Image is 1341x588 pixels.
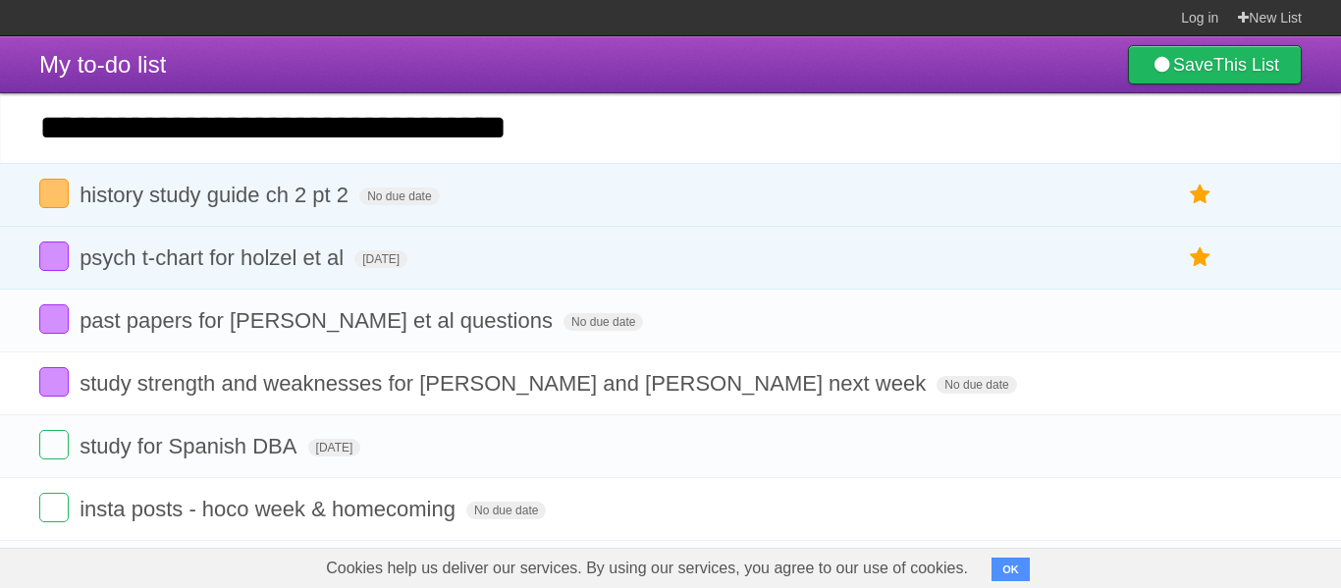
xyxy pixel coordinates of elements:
[39,493,69,522] label: Done
[306,549,988,588] span: Cookies help us deliver our services. By using our services, you agree to our use of cookies.
[937,376,1016,394] span: No due date
[39,430,69,459] label: Done
[359,187,439,205] span: No due date
[466,502,546,519] span: No due date
[80,434,301,458] span: study for Spanish DBA
[80,497,460,521] span: insta posts - hoco week & homecoming
[992,558,1030,581] button: OK
[1182,179,1219,211] label: Star task
[39,51,166,78] span: My to-do list
[354,250,407,268] span: [DATE]
[80,308,558,333] span: past papers for [PERSON_NAME] et al questions
[39,241,69,271] label: Done
[80,371,931,396] span: study strength and weaknesses for [PERSON_NAME] and [PERSON_NAME] next week
[563,313,643,331] span: No due date
[1182,241,1219,274] label: Star task
[1128,45,1302,84] a: SaveThis List
[39,304,69,334] label: Done
[80,245,349,270] span: psych t-chart for holzel et al
[80,183,353,207] span: history study guide ch 2 pt 2
[1213,55,1279,75] b: This List
[39,367,69,397] label: Done
[39,179,69,208] label: Done
[308,439,361,456] span: [DATE]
